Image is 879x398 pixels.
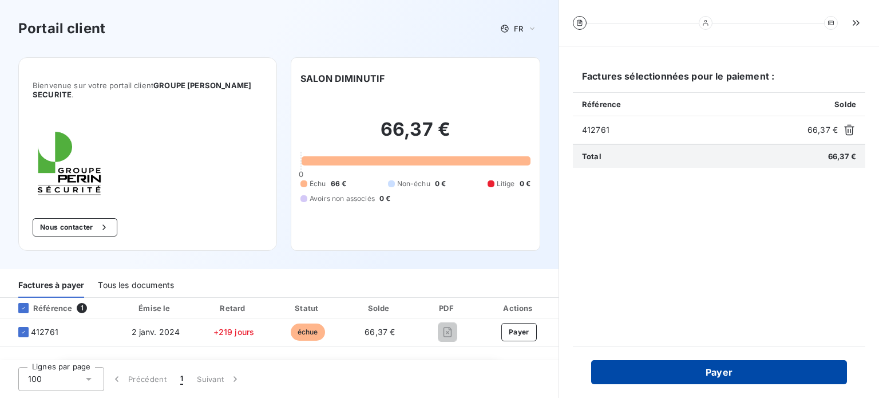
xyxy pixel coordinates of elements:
[213,327,255,337] span: +219 jours
[117,302,194,314] div: Émise le
[9,303,72,313] div: Référence
[300,72,385,85] h6: SALON DIMINUTIF
[104,367,173,391] button: Précédent
[299,170,303,179] span: 0
[33,218,117,237] button: Nous contacter
[33,81,251,99] span: GROUPE [PERSON_NAME] SECURITE
[418,302,477,314] div: PDF
[482,302,556,314] div: Actions
[828,152,856,161] span: 66,37 €
[347,302,413,314] div: Solde
[573,69,865,92] h6: Factures sélectionnées pour le paiement :
[274,302,342,314] div: Statut
[132,327,180,337] span: 2 janv. 2024
[365,327,395,337] span: 66,37 €
[397,179,430,189] span: Non-échu
[98,274,174,298] div: Tous les documents
[28,373,42,385] span: 100
[591,360,847,384] button: Payer
[582,100,621,109] span: Référence
[77,303,87,313] span: 1
[379,194,390,204] span: 0 €
[300,118,530,152] h2: 66,37 €
[180,373,183,385] span: 1
[331,179,347,189] span: 66 €
[18,18,105,39] h3: Portail client
[435,179,446,189] span: 0 €
[33,81,263,99] span: Bienvenue sur votre portail client .
[18,274,84,298] div: Factures à payer
[33,127,106,200] img: Company logo
[190,367,248,391] button: Suivant
[497,179,515,189] span: Litige
[501,323,537,341] button: Payer
[520,179,530,189] span: 0 €
[173,367,190,391] button: 1
[807,124,838,136] span: 66,37 €
[582,124,803,136] span: 412761
[31,326,58,338] span: 412761
[310,194,375,204] span: Avoirs non associés
[582,152,601,161] span: Total
[310,179,326,189] span: Échu
[291,324,325,341] span: échue
[199,302,269,314] div: Retard
[834,100,856,109] span: Solde
[514,24,523,33] span: FR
